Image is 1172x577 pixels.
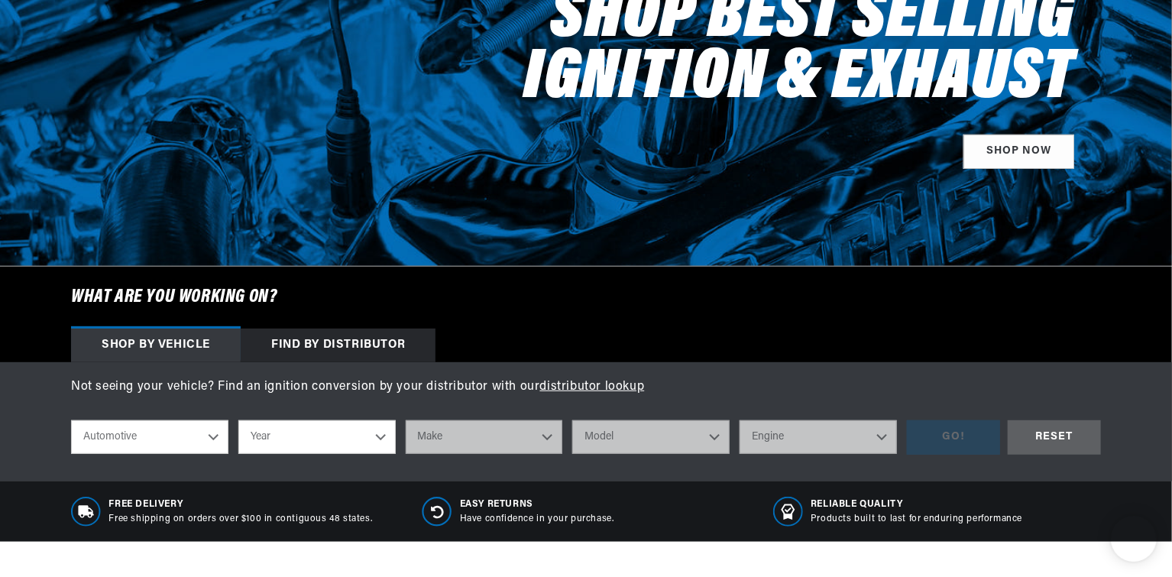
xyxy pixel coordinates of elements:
select: Year [238,420,396,454]
select: Ride Type [71,420,228,454]
p: Not seeing your vehicle? Find an ignition conversion by your distributor with our [71,378,1101,397]
span: RELIABLE QUALITY [811,498,1022,511]
select: Model [572,420,730,454]
select: Engine [740,420,897,454]
h6: What are you working on? [33,267,1139,328]
p: Products built to last for enduring performance [811,513,1022,526]
a: distributor lookup [540,381,645,393]
div: Shop by vehicle [71,329,241,362]
select: Make [406,420,563,454]
div: RESET [1008,420,1101,455]
span: Free Delivery [109,498,373,511]
span: Easy Returns [460,498,614,511]
a: SHOP NOW [963,135,1074,169]
p: Free shipping on orders over $100 in contiguous 48 states. [109,513,373,526]
div: Find by Distributor [241,329,435,362]
p: Have confidence in your purchase. [460,513,614,526]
